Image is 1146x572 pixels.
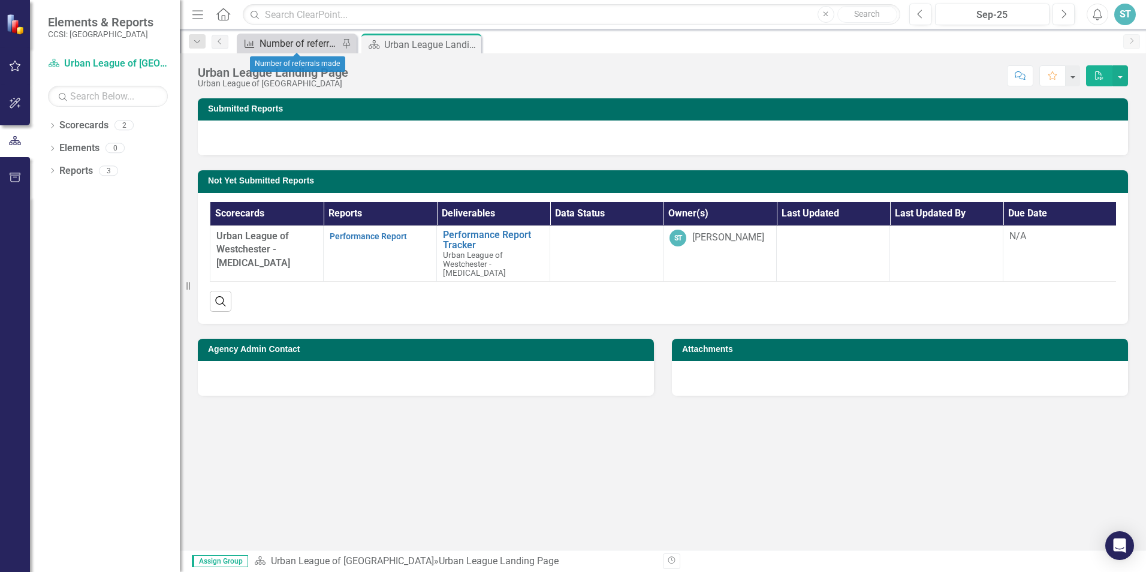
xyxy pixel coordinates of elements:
div: 3 [99,165,118,176]
h3: Attachments [682,345,1122,354]
td: Double-Click to Edit [550,225,664,282]
span: Search [854,9,880,19]
a: Urban League of [GEOGRAPHIC_DATA] [48,57,168,71]
button: Search [837,6,897,23]
a: Scorecards [59,119,108,133]
small: CCSI: [GEOGRAPHIC_DATA] [48,29,153,39]
div: [PERSON_NAME] [692,231,764,245]
div: Urban League Landing Page [198,66,348,79]
h3: Not Yet Submitted Reports [208,176,1122,185]
div: Number of referrals made [250,56,345,72]
td: Double-Click to Edit Right Click for Context Menu [437,225,550,282]
h3: Submitted Reports [208,104,1122,113]
div: N/A [1009,230,1110,243]
button: Sep-25 [935,4,1050,25]
button: ST [1114,4,1136,25]
div: Open Intercom Messenger [1105,531,1134,560]
a: Performance Report Tracker [443,230,544,251]
div: ST [669,230,686,246]
div: Number of referrals made [260,36,339,51]
div: 0 [105,143,125,153]
a: Performance Report [330,231,407,241]
span: Urban League of Westchester - [MEDICAL_DATA] [443,250,506,278]
div: 2 [114,121,134,131]
span: Elements & Reports [48,15,153,29]
div: Sep-25 [939,8,1045,22]
a: Urban League of [GEOGRAPHIC_DATA] [271,555,434,567]
div: » [254,555,654,568]
a: Reports [59,164,93,178]
h3: Agency Admin Contact [208,345,648,354]
div: Urban League of [GEOGRAPHIC_DATA] [198,79,348,88]
div: Urban League Landing Page [384,37,478,52]
input: Search ClearPoint... [243,4,900,25]
a: Elements [59,142,99,155]
img: ClearPoint Strategy [6,14,27,35]
a: Number of referrals made [240,36,339,51]
span: Urban League of Westchester - [MEDICAL_DATA] [216,230,290,269]
div: Urban League Landing Page [439,555,559,567]
span: Assign Group [192,555,248,567]
input: Search Below... [48,86,168,107]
